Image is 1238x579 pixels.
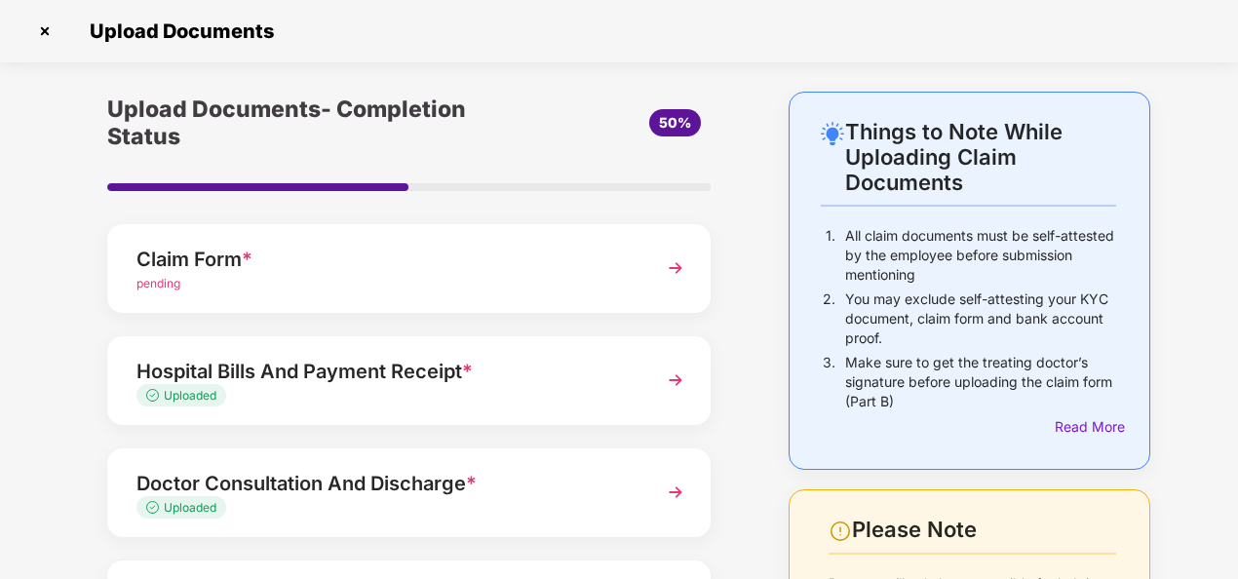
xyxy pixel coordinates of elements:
p: 1. [826,226,835,285]
img: svg+xml;base64,PHN2ZyBpZD0iTmV4dCIgeG1sbnM9Imh0dHA6Ly93d3cudzMub3JnLzIwMDAvc3ZnIiB3aWR0aD0iMzYiIG... [658,363,693,398]
span: Uploaded [164,500,216,515]
p: Make sure to get the treating doctor’s signature before uploading the claim form (Part B) [845,353,1116,411]
span: 50% [659,114,691,131]
span: Uploaded [164,388,216,403]
p: You may exclude self-attesting your KYC document, claim form and bank account proof. [845,289,1116,348]
img: svg+xml;base64,PHN2ZyBpZD0iTmV4dCIgeG1sbnM9Imh0dHA6Ly93d3cudzMub3JnLzIwMDAvc3ZnIiB3aWR0aD0iMzYiIG... [658,251,693,286]
div: Things to Note While Uploading Claim Documents [845,119,1116,195]
div: Claim Form [136,244,636,275]
div: Doctor Consultation And Discharge [136,468,636,499]
img: svg+xml;base64,PHN2ZyB4bWxucz0iaHR0cDovL3d3dy53My5vcmcvMjAwMC9zdmciIHdpZHRoPSIxMy4zMzMiIGhlaWdodD... [146,389,164,402]
p: 2. [823,289,835,348]
img: svg+xml;base64,PHN2ZyBpZD0iQ3Jvc3MtMzJ4MzIiIHhtbG5zPSJodHRwOi8vd3d3LnczLm9yZy8yMDAwL3N2ZyIgd2lkdG... [29,16,60,47]
img: svg+xml;base64,PHN2ZyB4bWxucz0iaHR0cDovL3d3dy53My5vcmcvMjAwMC9zdmciIHdpZHRoPSIyNC4wOTMiIGhlaWdodD... [821,122,844,145]
p: All claim documents must be self-attested by the employee before submission mentioning [845,226,1116,285]
div: Read More [1055,416,1116,438]
p: 3. [823,353,835,411]
img: svg+xml;base64,PHN2ZyBpZD0iV2FybmluZ18tXzI0eDI0IiBkYXRhLW5hbWU9Ildhcm5pbmcgLSAyNHgyNCIgeG1sbnM9Im... [829,520,852,543]
span: Upload Documents [70,19,284,43]
div: Please Note [852,517,1116,543]
img: svg+xml;base64,PHN2ZyBpZD0iTmV4dCIgeG1sbnM9Imh0dHA6Ly93d3cudzMub3JnLzIwMDAvc3ZnIiB3aWR0aD0iMzYiIG... [658,475,693,510]
div: Upload Documents- Completion Status [107,92,510,154]
div: Hospital Bills And Payment Receipt [136,356,636,387]
span: pending [136,276,180,290]
img: svg+xml;base64,PHN2ZyB4bWxucz0iaHR0cDovL3d3dy53My5vcmcvMjAwMC9zdmciIHdpZHRoPSIxMy4zMzMiIGhlaWdodD... [146,501,164,514]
